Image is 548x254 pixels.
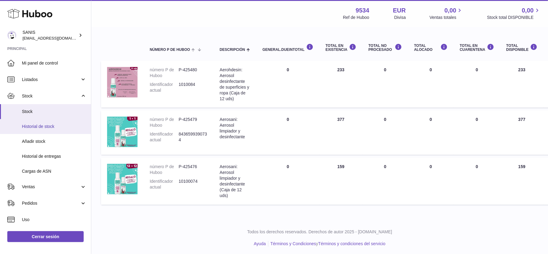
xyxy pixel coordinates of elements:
[179,164,208,175] dd: P-425476
[220,67,250,101] div: Aerohdesin: Aerosol desinfectante de superficies y ropa (Caja de 12 uds)
[179,117,208,128] dd: P-425479
[22,184,80,190] span: Ventas
[408,111,454,155] td: 0
[476,164,478,169] span: 0
[22,200,80,206] span: Pedidos
[257,158,319,204] td: 0
[476,117,478,122] span: 0
[220,164,250,198] div: Aerosani: Aerosol limpiador y desinfectante (Caja de 12 uds)
[445,6,456,15] span: 0,00
[522,6,534,15] span: 0,00
[150,117,179,128] dt: número P de Huboo
[430,6,463,20] a: 0,00 Ventas totales
[96,229,543,235] p: Todos los derechos reservados. Derechos de autor 2025 - [DOMAIN_NAME]
[22,168,86,174] span: Cargas de ASN
[150,164,179,175] dt: número P de Huboo
[22,124,86,129] span: Historial de stock
[362,61,408,108] td: 0
[220,117,250,140] div: Aerosani: Aerosol limpiador y desinfectante
[150,82,179,93] dt: Identificador actual
[107,117,138,147] img: product image
[179,178,208,190] dd: 10100074
[150,178,179,190] dt: Identificador actual
[414,44,448,52] div: Total ALOCADO
[23,30,77,41] div: SANIS
[22,93,80,99] span: Stock
[257,111,319,155] td: 0
[7,31,16,40] img: ccx@sanimusic.net
[362,111,408,155] td: 0
[500,111,543,155] td: 377
[179,67,208,79] dd: P-425480
[476,67,478,72] span: 0
[356,6,369,15] strong: 9534
[23,36,89,41] span: [EMAIL_ADDRESS][DOMAIN_NAME]
[271,241,316,246] a: Términos y Condiciones
[150,67,179,79] dt: número P de Huboo
[393,6,406,15] strong: EUR
[268,241,386,247] li: y
[394,15,406,20] div: Divisa
[362,158,408,204] td: 0
[319,158,362,204] td: 159
[7,231,84,242] a: Cerrar sesión
[179,82,208,93] dd: 1010084
[500,61,543,108] td: 233
[460,44,494,52] div: Total en CUARENTENA
[220,48,245,52] span: Descripción
[408,61,454,108] td: 0
[22,153,86,159] span: Historial de entregas
[257,61,319,108] td: 0
[107,164,138,194] img: product image
[22,77,80,83] span: Listados
[263,44,313,52] div: general.dueInTotal
[430,15,463,20] span: Ventas totales
[500,158,543,204] td: 159
[22,217,86,223] span: Uso
[22,139,86,144] span: Añadir stock
[107,67,138,97] img: product image
[319,111,362,155] td: 377
[487,6,541,20] a: 0,00 Stock total DISPONIBLE
[22,60,86,66] span: Mi panel de control
[150,131,179,143] dt: Identificador actual
[150,48,190,52] span: número P de Huboo
[318,241,386,246] a: Términos y condiciones del servicio
[319,61,362,108] td: 233
[254,241,266,246] a: Ayuda
[22,109,86,115] span: Stock
[506,44,537,52] div: Total DISPONIBLE
[487,15,541,20] span: Stock total DISPONIBLE
[343,15,369,20] div: Ref de Huboo
[408,158,454,204] td: 0
[326,44,356,52] div: Total en EXISTENCIA
[179,131,208,143] dd: 8436599390734
[368,44,402,52] div: Total NO PROCESADO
